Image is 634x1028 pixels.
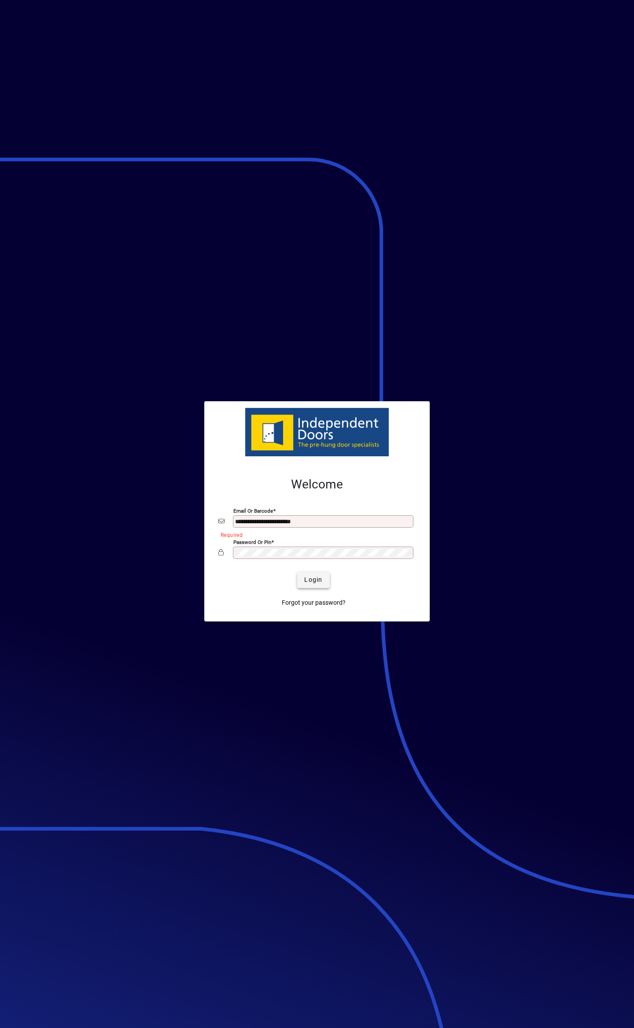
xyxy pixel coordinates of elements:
[297,572,329,588] button: Login
[218,477,416,492] h2: Welcome
[304,575,322,584] span: Login
[278,595,349,611] a: Forgot your password?
[221,530,409,539] mat-error: Required
[233,507,273,514] mat-label: Email or Barcode
[233,539,271,545] mat-label: Password or Pin
[282,598,346,607] span: Forgot your password?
